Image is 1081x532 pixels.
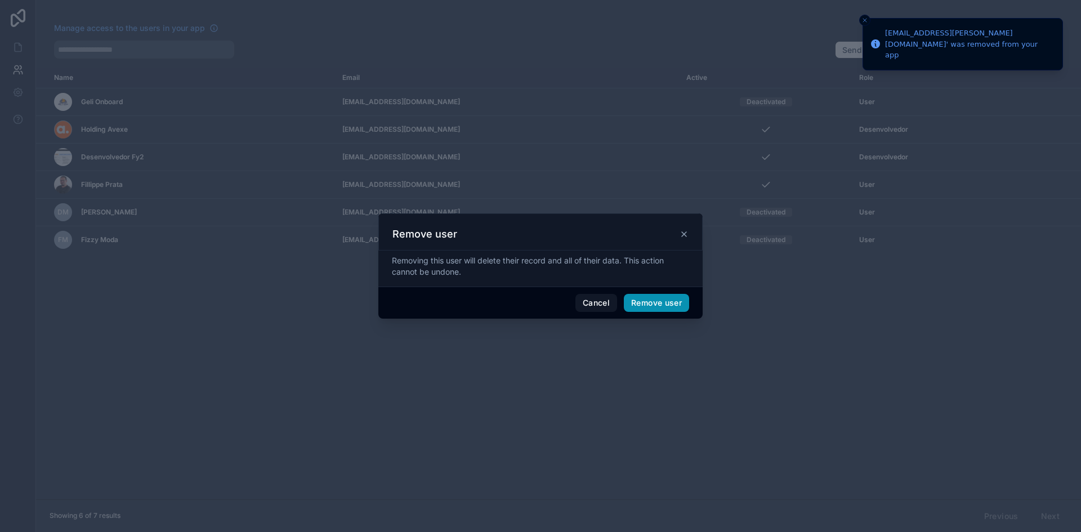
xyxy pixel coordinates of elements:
button: Close toast [859,15,870,26]
button: Cancel [575,294,617,312]
h3: Remove user [392,227,457,241]
div: Removing this user will delete their record and all of their data. This action cannot be undone. [392,255,689,278]
button: Remove user [624,294,689,312]
div: [EMAIL_ADDRESS][PERSON_NAME][DOMAIN_NAME]' was removed from your app [885,28,1053,61]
